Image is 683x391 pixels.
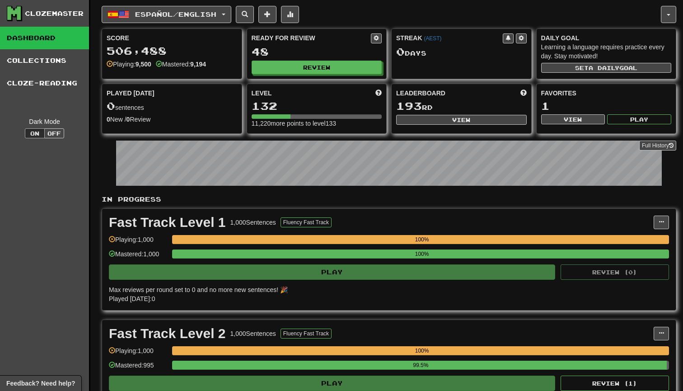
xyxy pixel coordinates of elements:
span: This week in points, UTC [520,89,527,98]
div: Mastered: 995 [109,361,168,376]
div: Favorites [541,89,672,98]
div: Dark Mode [7,117,82,126]
div: Mastered: 1,000 [109,250,168,264]
div: sentences [107,100,237,112]
div: Fast Track Level 2 [109,327,226,340]
div: New / Review [107,115,237,124]
button: Add sentence to collection [258,6,276,23]
p: In Progress [102,195,676,204]
div: 100% [175,346,669,355]
div: 100% [175,250,669,259]
button: Español/English [102,6,231,23]
div: Playing: [107,60,151,69]
span: Español / English [135,10,216,18]
div: 1 [541,100,672,112]
div: Streak [396,33,503,42]
div: 1,000 Sentences [230,329,276,338]
strong: 9,500 [136,61,151,68]
button: Search sentences [236,6,254,23]
button: Play [109,264,555,280]
span: 193 [396,99,422,112]
button: Review [252,61,382,74]
span: Open feedback widget [6,379,75,388]
div: Fast Track Level 1 [109,216,226,229]
div: 100% [175,235,669,244]
div: Ready for Review [252,33,371,42]
span: a daily [589,65,619,71]
button: Fluency Fast Track [281,217,332,227]
button: Play [109,376,555,391]
div: Mastered: [156,60,206,69]
div: Max reviews per round set to 0 and no more new sentences! 🎉 [109,285,664,294]
span: Level [252,89,272,98]
button: Review (0) [561,264,669,280]
div: Daily Goal [541,33,672,42]
div: Learning a language requires practice every day. Stay motivated! [541,42,672,61]
div: 132 [252,100,382,112]
div: Playing: 1,000 [109,346,168,361]
div: rd [396,100,527,112]
button: View [541,114,605,124]
button: On [25,128,45,138]
span: Played [DATE] [107,89,154,98]
button: Seta dailygoal [541,63,672,73]
div: Playing: 1,000 [109,235,168,250]
div: 1,000 Sentences [230,218,276,227]
strong: 0 [126,116,130,123]
span: Score more points to level up [375,89,382,98]
div: Score [107,33,237,42]
strong: 9,194 [190,61,206,68]
button: View [396,115,527,125]
div: 48 [252,46,382,57]
div: 11,220 more points to level 133 [252,119,382,128]
span: Played [DATE]: 0 [109,295,155,302]
span: Leaderboard [396,89,445,98]
button: Off [44,128,64,138]
button: Review (1) [561,376,669,391]
span: 0 [396,45,405,58]
div: Clozemaster [25,9,84,18]
button: More stats [281,6,299,23]
button: Play [607,114,671,124]
span: 0 [107,99,115,112]
strong: 0 [107,116,110,123]
div: 99.5% [175,361,666,370]
a: Full History [639,141,676,151]
div: 506,488 [107,45,237,57]
button: Fluency Fast Track [281,329,332,339]
div: Day s [396,46,527,58]
a: (AEST) [424,35,441,42]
